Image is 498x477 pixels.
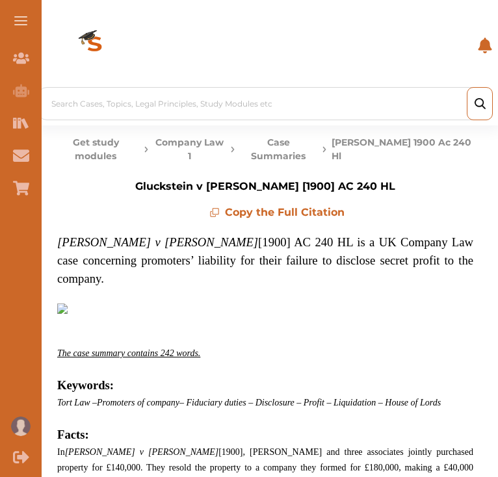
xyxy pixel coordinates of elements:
em: Tort Law – [57,398,97,407]
p: Copy the Full Citation [158,205,395,220]
button: Get study modules [52,136,139,163]
strong: Facts: [57,428,89,441]
strong: Keywords: [57,378,114,392]
span: [1900] AC 240 HL is a UK Company Law case concerning promoters’ liability for their failure to di... [57,235,473,285]
img: Company-Law-feature-300x245.jpg [57,303,473,314]
img: search_icon [475,98,486,110]
button: Case Summaries [240,136,317,163]
button: Company Law 1 [153,136,225,163]
img: arrow [144,136,148,163]
p: [PERSON_NAME] 1900 Ac 240 Hl [332,136,478,163]
img: Logo [48,9,142,82]
img: arrow [231,136,235,163]
em: [PERSON_NAME] v [PERSON_NAME] [65,447,219,457]
em: Promoters of company [97,398,179,407]
img: User profile [11,417,31,436]
img: arrow [322,136,326,163]
em: – Fiduciary duties – Disclosure – Profit – Liquidation – House of Lords [179,398,441,407]
p: Gluckstein v [PERSON_NAME] [1900] AC 240 HL [135,179,395,194]
em: The case summary contains 242 words. [57,348,200,358]
em: [PERSON_NAME] v [PERSON_NAME] [57,235,258,249]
